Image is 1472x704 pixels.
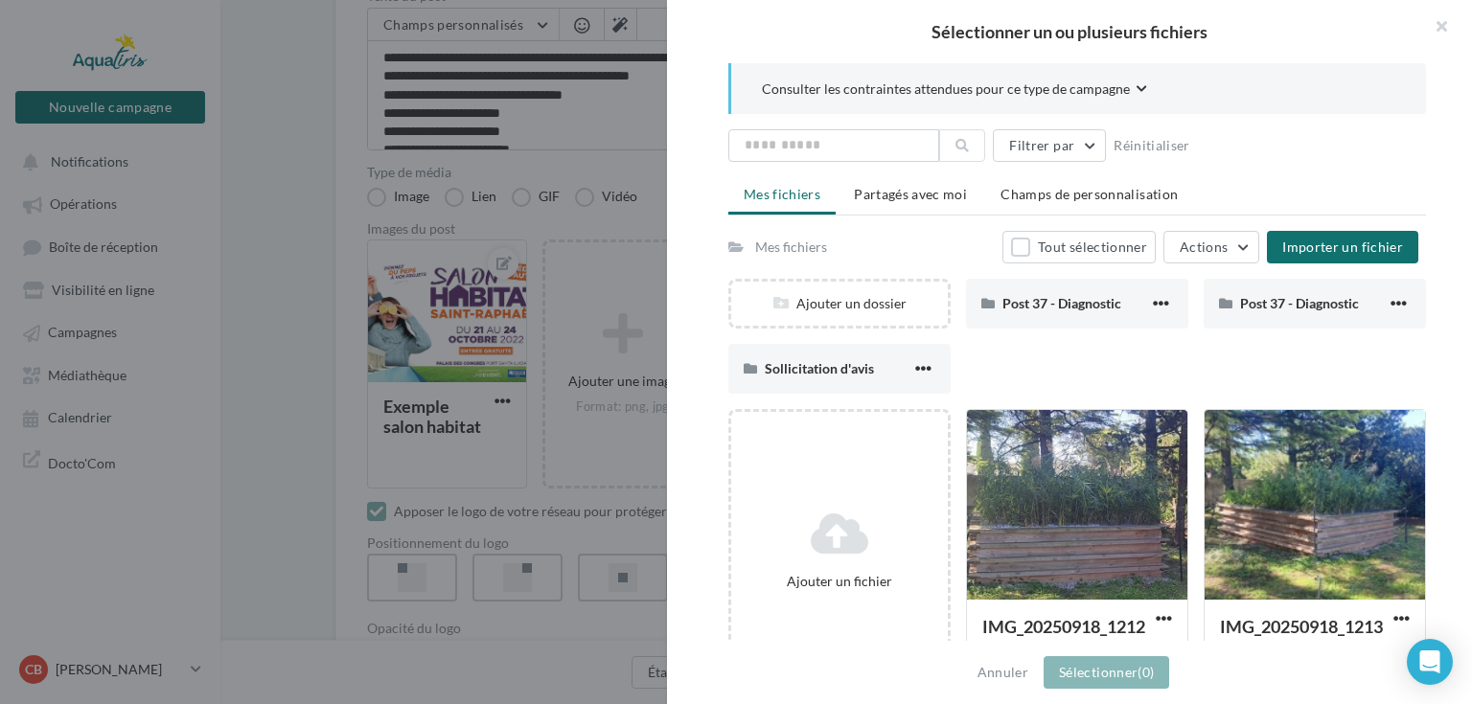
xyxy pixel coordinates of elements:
span: Partagés avec moi [854,186,967,202]
span: Sollicitation d'avis [765,360,874,376]
button: Sélectionner(0) [1044,656,1169,689]
span: Post 37 - Diagnostic [1002,295,1121,311]
span: Importer un fichier [1282,238,1403,255]
button: Importer un fichier [1267,231,1418,263]
button: Actions [1163,231,1259,263]
div: Mes fichiers [755,238,827,257]
span: (0) [1138,664,1154,680]
div: Open Intercom Messenger [1407,639,1453,685]
span: IMG_20250918_121302 [1220,616,1383,660]
span: IMG_20250918_121253b [982,616,1145,660]
button: Tout sélectionner [1002,231,1156,263]
div: Ajouter un dossier [731,294,948,313]
button: Réinitialiser [1106,134,1198,157]
button: Filtrer par [993,129,1106,162]
button: Consulter les contraintes attendues pour ce type de campagne [762,79,1147,102]
span: Mes fichiers [744,186,820,202]
span: Consulter les contraintes attendues pour ce type de campagne [762,79,1130,99]
h2: Sélectionner un ou plusieurs fichiers [698,23,1441,40]
span: Actions [1180,238,1228,255]
button: Annuler [970,661,1036,684]
div: Ajouter un fichier [739,572,940,591]
span: Post 37 - Diagnostic [1240,295,1359,311]
span: Champs de personnalisation [1000,186,1178,202]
